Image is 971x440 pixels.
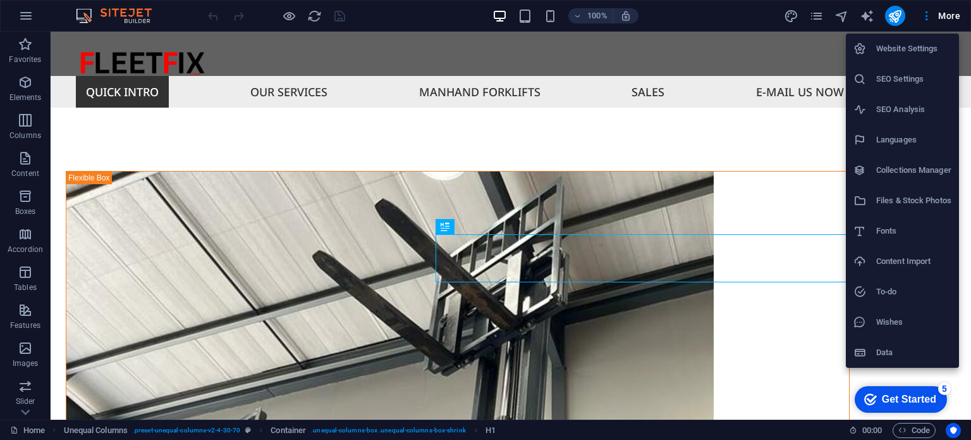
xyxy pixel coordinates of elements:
div: 5 [90,3,103,15]
h6: Languages [876,132,951,148]
h6: Wishes [876,315,951,330]
h6: Data [876,345,951,360]
h6: Content Import [876,254,951,269]
div: Get Started 5 items remaining, 0% complete [7,6,99,33]
h6: To-do [876,284,951,299]
h6: Files & Stock Photos [876,193,951,208]
h6: Fonts [876,223,951,239]
h6: SEO Analysis [876,102,951,117]
div: Get Started [34,14,89,25]
h6: Collections Manager [876,163,951,178]
h6: SEO Settings [876,72,951,87]
h6: Website Settings [876,41,951,56]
